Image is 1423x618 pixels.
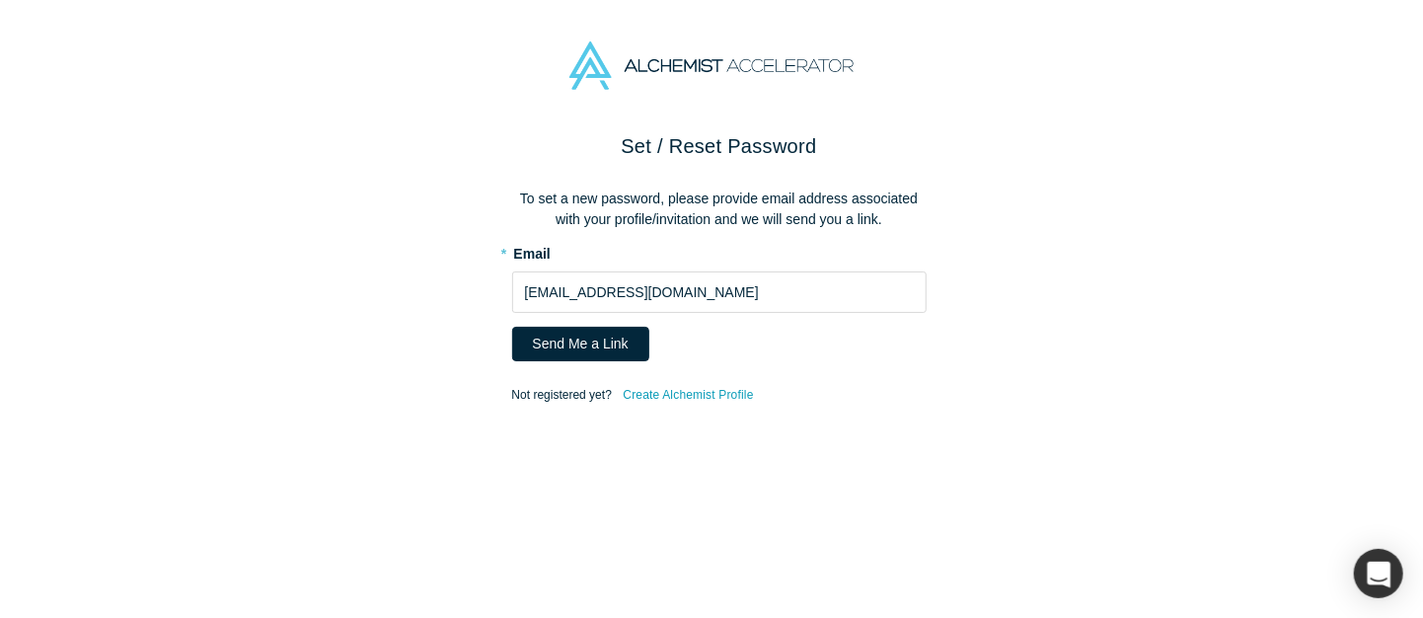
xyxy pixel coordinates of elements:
h2: Set / Reset Password [512,131,927,161]
p: To set a new password, please provide email address associated with your profile/invitation and w... [512,189,927,230]
label: Email [512,237,927,265]
span: Not registered yet? [512,388,612,402]
img: Alchemist Accelerator Logo [569,41,854,90]
button: Send Me a Link [512,327,649,361]
a: Create Alchemist Profile [622,382,754,408]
